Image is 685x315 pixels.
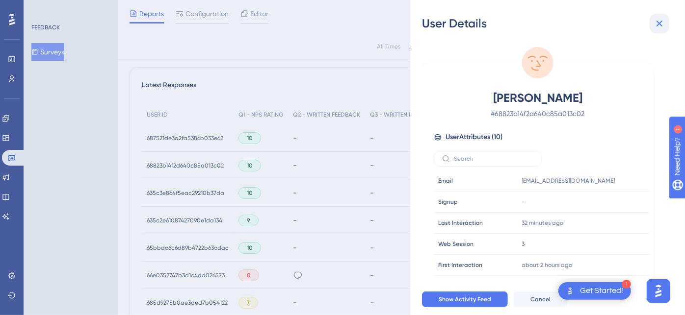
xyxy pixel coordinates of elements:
[622,280,631,289] div: 1
[446,131,502,143] span: User Attributes ( 10 )
[522,177,615,185] span: [EMAIL_ADDRESS][DOMAIN_NAME]
[522,219,564,226] time: 32 minutes ago
[438,198,458,206] span: Signup
[514,291,567,307] button: Cancel
[522,198,525,206] span: -
[451,108,624,120] span: # 68823b14f2d640c85a013c02
[451,90,624,106] span: [PERSON_NAME]
[438,177,453,185] span: Email
[644,276,673,306] iframe: UserGuiding AI Assistant Launcher
[422,291,508,307] button: Show Activity Feed
[454,155,533,162] input: Search
[580,286,623,296] div: Get Started!
[68,5,71,13] div: 1
[422,16,673,31] div: User Details
[438,240,474,248] span: Web Session
[522,240,525,248] span: 3
[438,219,483,227] span: Last Interaction
[439,295,491,303] span: Show Activity Feed
[522,282,538,290] span: pt-BR
[23,2,61,14] span: Need Help?
[530,295,551,303] span: Cancel
[522,262,573,268] time: about 2 hours ago
[558,282,631,300] div: Open Get Started! checklist, remaining modules: 1
[564,285,576,297] img: launcher-image-alternative-text
[438,282,467,290] span: Language
[438,261,482,269] span: First Interaction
